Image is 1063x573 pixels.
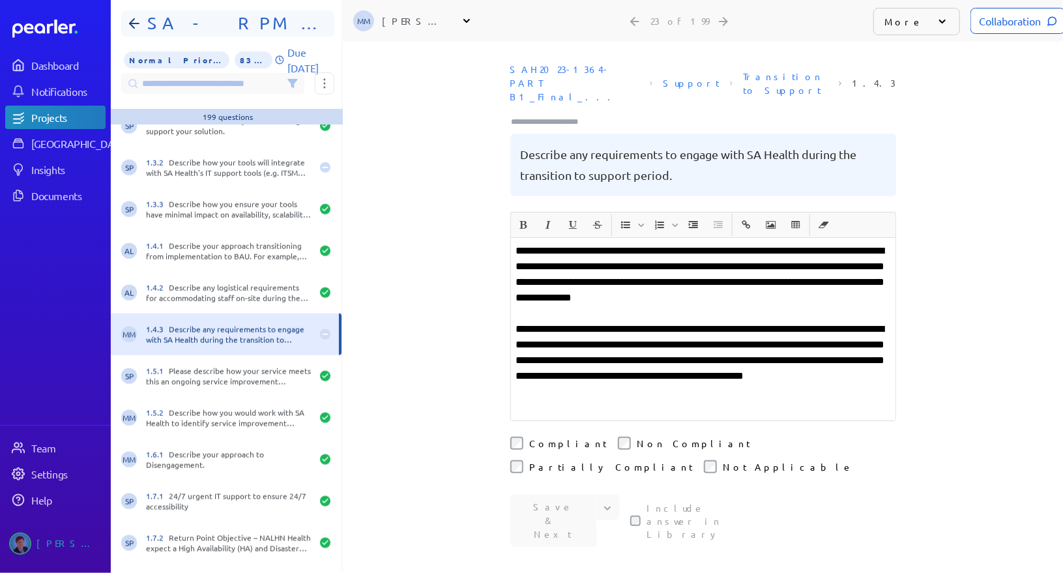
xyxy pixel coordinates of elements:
[146,491,312,512] div: 24/7 urgent IT support to ensure 24/7 accessibility
[31,111,104,124] div: Projects
[146,199,169,209] span: 1.3.3
[9,533,31,555] img: Sam Blight
[785,214,807,236] button: Insert table
[5,527,106,560] a: Sam Blight's photo[PERSON_NAME]
[121,368,137,384] span: Sarah Pendlebury
[146,407,169,418] span: 1.5.2
[648,214,680,236] span: Insert Ordered List
[121,118,137,134] span: Sarah Pendlebury
[658,71,725,95] span: Sheet: Support
[5,53,106,77] a: Dashboard
[648,214,671,236] button: Insert Ordered List
[5,462,106,486] a: Settings
[146,407,312,428] div: Describe how you would work with SA Health to identify service improvement opportunities. Include...
[121,535,137,551] span: Sarah Pendlebury
[630,516,641,526] input: This checkbox controls whether your answer will be included in the Answer Library for future use
[537,214,559,236] button: Italic
[146,324,312,345] div: Describe any requirements to engage with SA Health during the transition to support period.
[146,533,169,543] span: 1.7.2
[682,214,705,236] span: Increase Indent
[650,15,709,27] div: 23 of 199
[5,80,106,103] a: Notifications
[5,132,106,155] a: [GEOGRAPHIC_DATA]
[36,533,102,555] div: [PERSON_NAME]
[235,51,272,68] span: 83% of Questions Completed
[31,467,104,480] div: Settings
[121,410,137,426] span: Michelle Manuel
[647,501,758,540] label: This checkbox controls whether your answer will be included in the Answer Library for future use
[121,327,137,342] span: Michelle Manuel
[884,15,923,28] p: More
[146,533,312,553] div: Return Point Objective – NALHN Health expect a High Availability (HA) and Disaster Recovery (DR) ...
[146,157,312,178] div: Describe how your tools will integrate with SA Health's IT support tools (e.g. ITSM tool, Event M...
[738,65,834,102] span: Section: Transition to Support
[759,214,783,236] span: Insert Image
[512,214,535,236] span: Bold
[146,366,169,376] span: 1.5.1
[615,214,637,236] button: Insert Unordered List
[561,214,585,236] span: Underline
[512,214,534,236] button: Bold
[847,71,901,95] span: Reference Number: 1.4.3
[614,214,647,236] span: Insert Unordered List
[5,184,106,207] a: Documents
[146,282,312,303] div: Describe any logistical requirements for accommodating staff on-site during the transition to sup...
[735,214,758,236] span: Insert link
[530,437,607,450] label: Compliant
[31,85,104,98] div: Notifications
[142,13,321,34] h1: SA - RPM - Part B1
[5,436,106,460] a: Team
[382,14,447,27] div: [PERSON_NAME]
[146,449,169,460] span: 1.6.1
[146,241,169,251] span: 1.4.1
[31,137,128,150] div: [GEOGRAPHIC_DATA]
[587,214,609,236] button: Strike through
[121,243,137,259] span: Alex Lupish
[146,241,312,261] div: Describe your approach transitioning from implementation to BAU. For example, from the service de...
[124,51,229,68] span: Priority
[562,214,584,236] button: Underline
[146,115,312,136] div: Describe what tools you will be using to support your solution.
[12,20,106,38] a: Dashboard
[146,449,312,470] div: Describe your approach to Disengagement.
[353,10,374,31] span: Michelle Manuel
[146,366,312,387] div: Please describe how your service meets this an ongoing service improvement requirement. Including...
[31,59,104,72] div: Dashboard
[203,111,253,122] div: 199 questions
[536,214,560,236] span: Italic
[121,285,137,301] span: Alex Lupish
[505,57,645,109] span: Document: SAH2023-1364-PART B1_Final_Alcidion response.xlsx
[510,115,591,128] input: Type here to add tags
[723,460,854,473] label: Not Applicable
[5,488,106,512] a: Help
[31,189,104,202] div: Documents
[31,441,104,454] div: Team
[5,106,106,129] a: Projects
[146,282,169,293] span: 1.4.2
[760,214,782,236] button: Insert Image
[146,199,312,220] div: Describe how you ensure your tools have minimal impact on availability, scalability and performance
[530,460,693,473] label: Partially Compliant
[31,163,104,176] div: Insights
[813,214,835,236] button: Clear Formatting
[682,214,705,236] button: Increase Indent
[31,493,104,507] div: Help
[735,214,757,236] button: Insert link
[637,437,751,450] label: Non Compliant
[121,160,137,175] span: Sarah Pendlebury
[287,44,334,76] p: Due [DATE]
[121,493,137,509] span: Sarah Pendlebury
[706,214,730,236] span: Decrease Indent
[121,452,137,467] span: Michelle Manuel
[521,144,886,186] pre: Describe any requirements to engage with SA Health during the transition to support period.
[146,491,169,501] span: 1.7.1
[5,158,106,181] a: Insights
[121,201,137,217] span: Sarah Pendlebury
[146,324,169,334] span: 1.4.3
[146,157,169,168] span: 1.3.2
